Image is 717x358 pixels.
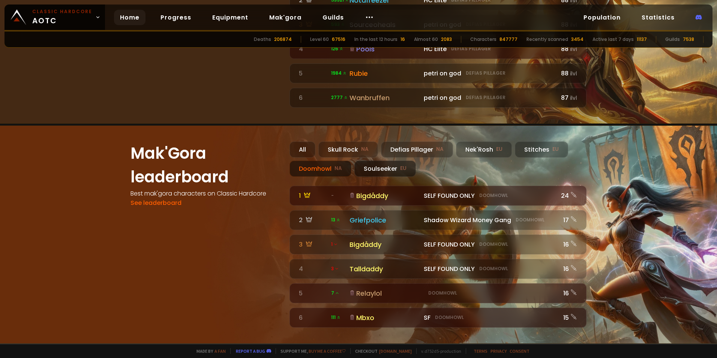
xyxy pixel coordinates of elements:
div: SF [424,313,553,322]
div: 3 [299,240,327,249]
div: 16 [558,240,577,249]
div: 6 [299,313,327,322]
small: EU [400,165,406,172]
div: 5 [299,69,327,78]
div: Mbxo [349,313,419,323]
div: All [289,141,315,158]
small: EU [496,146,502,153]
small: EU [552,146,559,153]
div: Talldaddy [349,264,419,274]
div: 847777 [499,36,517,43]
div: 3454 [571,36,583,43]
small: Doomhowl [428,290,457,296]
h4: Best mak'gora characters on Classic Hardcore [130,189,280,198]
div: Pools [349,44,419,54]
div: 87 [558,93,577,102]
span: 7 [331,290,339,296]
div: 4 [299,44,327,54]
div: 4 [299,264,327,274]
div: Guilds [665,36,680,43]
small: Doomhowl [435,314,464,321]
span: 1 [331,241,338,248]
div: 1 [299,191,327,200]
a: Terms [474,348,487,354]
div: Almost 60 [414,36,438,43]
span: 2777 [331,94,348,101]
div: 5 [299,289,327,298]
small: NA [436,146,444,153]
div: 16 [558,264,577,274]
div: SELF FOUND ONLY [424,240,553,249]
small: Defias Pillager [466,94,505,101]
div: Skull Rock [318,141,378,158]
div: 67516 [332,36,345,43]
a: 1 -BigdåddySELF FOUND ONLYDoomhowl24 [289,186,586,206]
a: 3 1 BigdåddySELF FOUND ONLYDoomhowl16 [289,235,586,254]
div: In the last 12 hours [354,36,397,43]
div: 88 [558,69,577,78]
div: Doomhowl [289,161,351,177]
small: Doomhowl [479,192,508,199]
a: Buy me a coffee [309,348,346,354]
a: 5 7RelaylolDoomhowl16 [289,283,586,303]
div: 206874 [274,36,292,43]
div: Nek'Rosh [456,141,512,158]
small: Doomhowl [479,265,508,272]
div: 11137 [637,36,647,43]
small: ilvl [570,46,577,53]
span: 111 [331,314,341,321]
div: 16 [400,36,405,43]
div: Active last 7 days [592,36,634,43]
small: Doomhowl [516,217,544,223]
div: SELF FOUND ONLY [424,264,553,274]
div: Bigdåddy [349,191,419,201]
small: ilvl [570,70,577,77]
div: 2083 [441,36,452,43]
span: 3 [331,265,339,272]
div: Shadow Wizard Money Gang [424,215,553,225]
span: 1984 [331,70,347,77]
a: 5 1984 Rubie petri on godDefias Pillager88ilvl [289,63,586,83]
small: Defias Pillager [466,70,505,77]
div: petri on god [424,69,553,78]
small: Defias Pillager [451,45,491,52]
div: HC Elite [424,44,553,54]
div: Recently scanned [526,36,568,43]
div: Defias Pillager [381,141,453,158]
div: 15 [558,313,577,322]
a: Report a bug [236,348,265,354]
div: Stitches [515,141,568,158]
a: Guilds [316,10,350,25]
div: Wanbruffen [349,93,419,103]
a: 6 2777 Wanbruffen petri on godDefias Pillager87ilvl [289,88,586,108]
span: Made by [192,348,226,354]
a: a fan [214,348,226,354]
h1: Mak'Gora leaderboard [130,141,280,189]
div: Griefpolice [349,215,419,225]
div: Deaths [254,36,271,43]
a: See leaderboard [130,199,181,207]
div: Soulseeker [354,161,416,177]
a: 4 126 Pools HC EliteDefias Pillager88ilvl [289,39,586,59]
div: petri on god [424,93,553,102]
a: 2 13 GriefpoliceShadow Wizard Money GangDoomhowl17 [289,210,586,230]
small: NA [361,146,369,153]
span: Support me, [276,348,346,354]
span: 13 [331,217,340,223]
a: Privacy [490,348,507,354]
div: 16 [558,289,577,298]
small: Classic Hardcore [32,8,92,15]
span: v. d752d5 - production [416,348,461,354]
span: - [331,192,334,199]
span: Checkout [350,348,412,354]
div: Level 60 [310,36,329,43]
div: 2 [299,215,327,225]
div: 88 [558,44,577,54]
a: Consent [510,348,529,354]
span: AOTC [32,8,92,26]
small: ilvl [570,95,577,102]
div: 6 [299,93,327,102]
small: Doomhowl [479,241,508,248]
span: 126 [331,45,343,52]
div: 7538 [683,36,694,43]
